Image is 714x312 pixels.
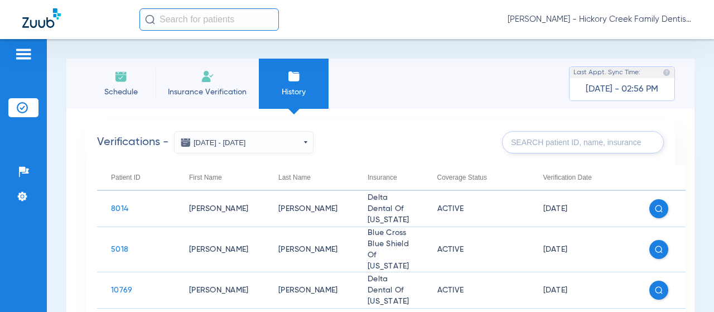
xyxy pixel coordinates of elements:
div: Last Name [278,171,340,184]
td: [DATE] [529,272,635,309]
img: Manual Insurance Verification [201,70,214,83]
div: First Name [189,171,250,184]
div: Coverage Status [437,171,487,184]
div: Patient ID [111,171,141,184]
img: search white icon [655,286,663,294]
img: hamburger-icon [15,47,32,61]
td: [PERSON_NAME] [175,272,264,309]
img: search white icon [655,246,663,253]
span: Active [437,286,464,294]
span: Schedule [94,87,147,98]
div: Verification Date [543,171,592,184]
td: [PERSON_NAME] [175,227,264,272]
span: Last Appt. Sync Time: [573,67,640,78]
img: last sync help info [663,69,670,76]
span: History [267,87,320,98]
span: 8014 [111,205,128,213]
img: Schedule [114,70,128,83]
span: [PERSON_NAME] - Hickory Creek Family Dentistry [508,14,692,25]
div: Coverage Status [437,171,515,184]
td: [PERSON_NAME] [264,272,354,309]
div: Last Name [278,171,311,184]
span: Active [437,205,464,213]
img: Search Icon [145,15,155,25]
img: date icon [180,137,191,148]
button: [DATE] - [DATE] [174,131,313,153]
td: [PERSON_NAME] [264,227,354,272]
span: Active [437,246,464,253]
img: History [287,70,301,83]
div: Patient ID [111,171,161,184]
div: First Name [189,171,222,184]
div: Insurance [368,171,397,184]
span: Blue Cross Blue Shield Of [US_STATE] [368,229,409,270]
span: 10769 [111,286,132,294]
td: [PERSON_NAME] [264,191,354,227]
img: search white icon [655,205,663,213]
span: [DATE] - 02:56 PM [586,84,658,95]
input: SEARCH patient ID, name, insurance [502,131,664,153]
input: Search for patients [139,8,279,31]
span: 5018 [111,246,128,253]
img: Zuub Logo [22,8,61,28]
td: [DATE] [529,227,635,272]
span: Delta Dental Of [US_STATE] [368,275,409,305]
td: [DATE] [529,191,635,227]
h2: Verifications - [97,131,313,153]
div: Verification Date [543,171,621,184]
span: Delta Dental Of [US_STATE] [368,194,409,224]
span: Insurance Verification [164,87,250,98]
div: Insurance [368,171,409,184]
td: [PERSON_NAME] [175,191,264,227]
